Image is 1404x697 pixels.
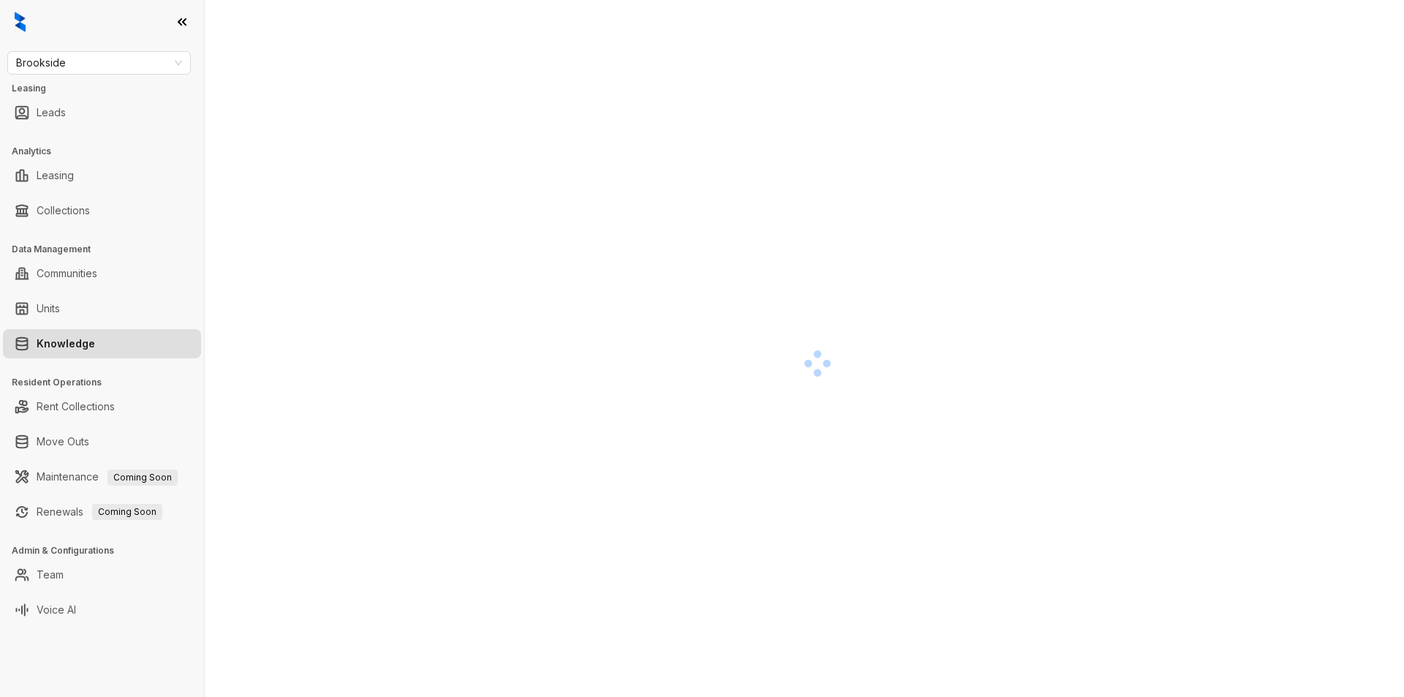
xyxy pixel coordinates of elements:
span: Coming Soon [107,470,178,486]
a: Voice AI [37,595,76,625]
h3: Admin & Configurations [12,544,204,557]
li: Units [3,294,201,323]
span: Coming Soon [92,504,162,520]
li: Maintenance [3,462,201,491]
li: Leads [3,98,201,127]
a: Move Outs [37,427,89,456]
span: Brookside [16,52,182,74]
a: Communities [37,259,97,288]
li: Renewals [3,497,201,527]
li: Voice AI [3,595,201,625]
li: Team [3,560,201,589]
h3: Data Management [12,243,204,256]
h3: Analytics [12,145,204,158]
li: Knowledge [3,329,201,358]
img: logo [15,12,26,32]
a: Knowledge [37,329,95,358]
a: Leads [37,98,66,127]
a: Team [37,560,64,589]
h3: Leasing [12,82,204,95]
a: Rent Collections [37,392,115,421]
li: Communities [3,259,201,288]
a: RenewalsComing Soon [37,497,162,527]
a: Leasing [37,161,74,190]
li: Leasing [3,161,201,190]
li: Collections [3,196,201,225]
li: Rent Collections [3,392,201,421]
li: Move Outs [3,427,201,456]
a: Units [37,294,60,323]
h3: Resident Operations [12,376,204,389]
a: Collections [37,196,90,225]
